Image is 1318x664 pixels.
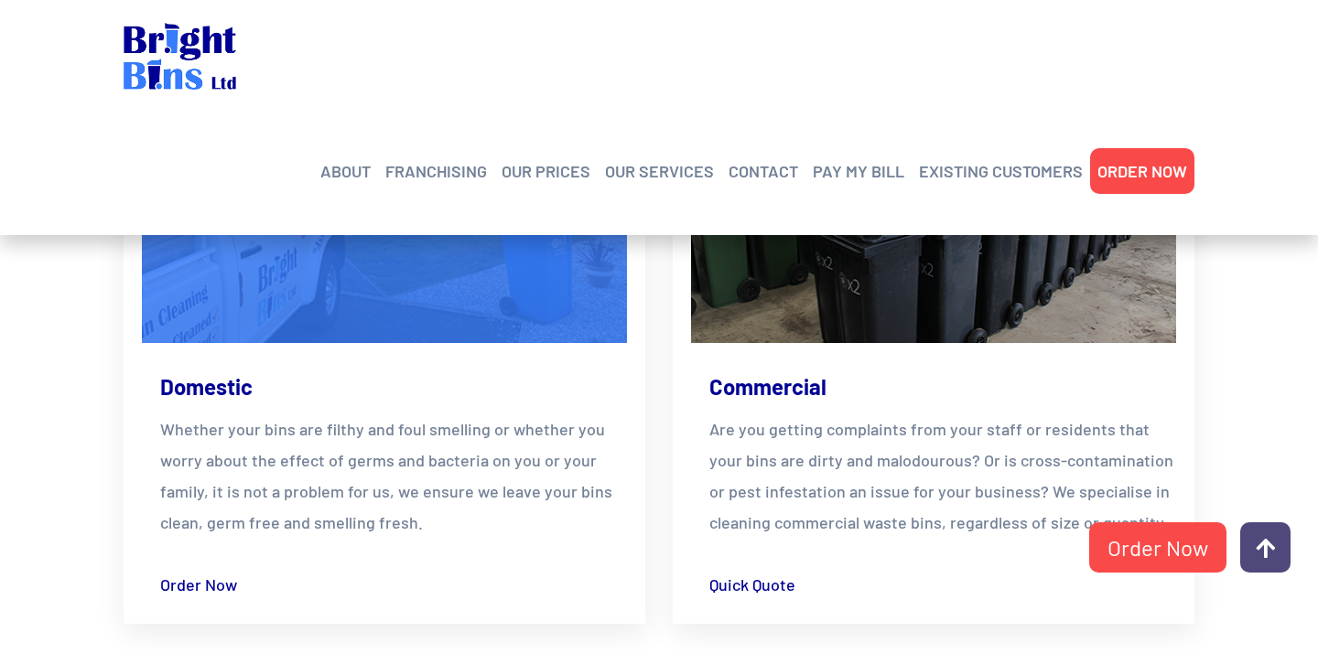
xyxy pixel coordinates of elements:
[729,157,798,185] a: CONTACT
[160,372,253,402] a: Domestic
[605,157,714,185] a: OUR SERVICES
[709,372,826,402] a: Commercial
[709,413,1176,538] p: Are you getting complaints from your staff or residents that your bins are dirty and malodourous?...
[813,157,904,185] a: PAY MY BILL
[1089,522,1226,573] a: Order Now
[919,157,1083,185] a: EXISTING CUSTOMERS
[160,569,237,600] a: Order Now
[320,157,371,185] a: ABOUT
[160,413,627,538] p: Whether your bins are filthy and foul smelling or whether you worry about the effect of germs and...
[385,157,487,185] a: FRANCHISING
[502,157,590,185] a: OUR PRICES
[1097,157,1187,185] a: ORDER NOW
[709,569,795,600] a: Quick Quote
